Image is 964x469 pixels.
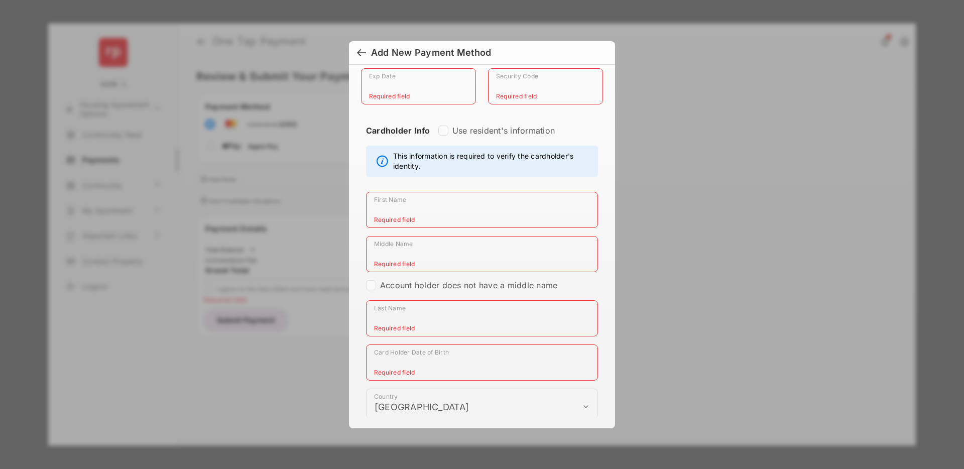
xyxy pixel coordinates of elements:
[452,126,555,136] label: Use resident's information
[393,151,592,171] span: This information is required to verify the cardholder's identity.
[366,389,598,425] div: payment_method_screening[postal_addresses][country]
[380,280,557,290] label: Account holder does not have a middle name
[366,126,430,154] strong: Cardholder Info
[371,47,491,58] div: Add New Payment Method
